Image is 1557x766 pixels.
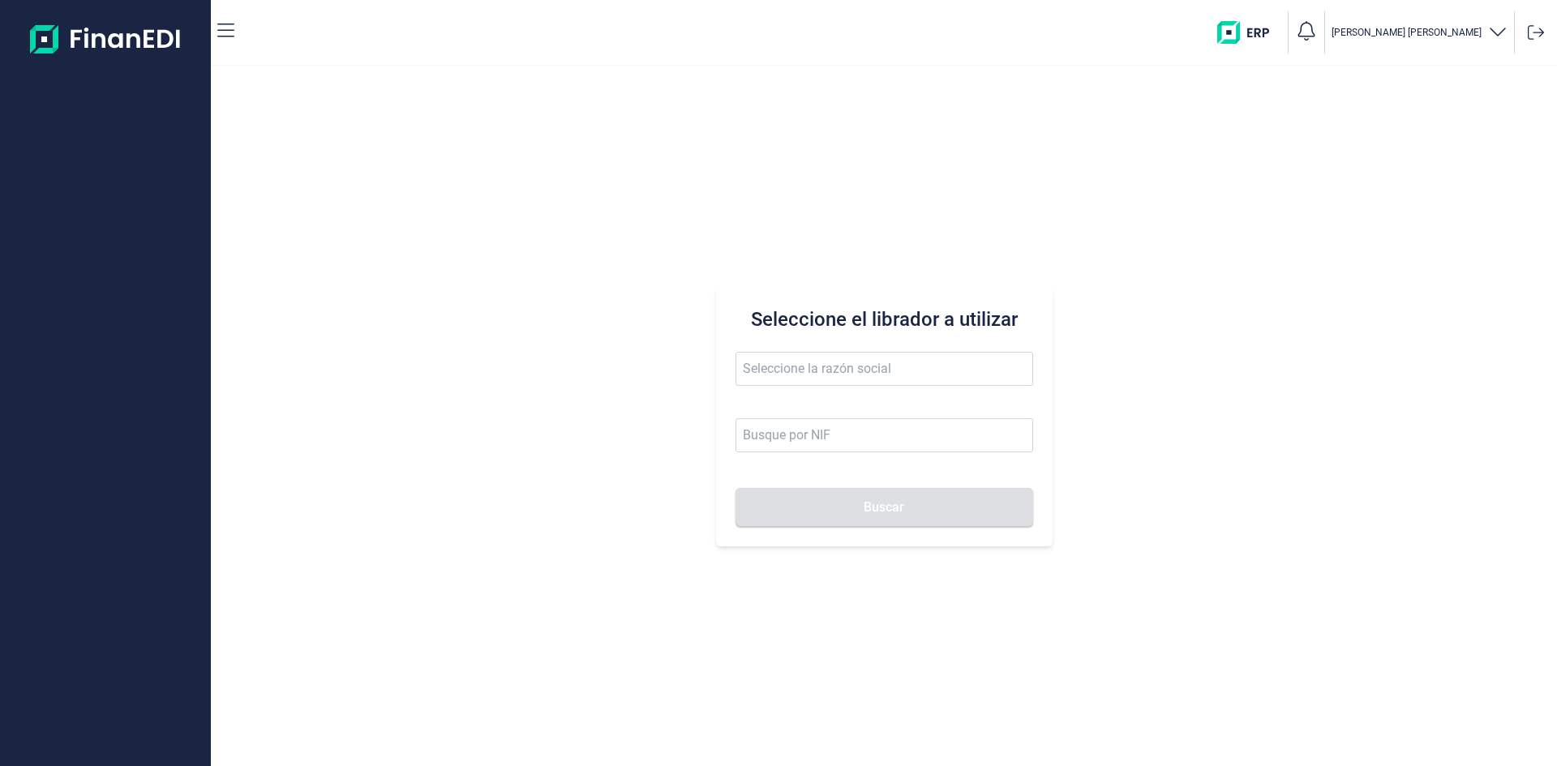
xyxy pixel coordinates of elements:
[1332,21,1508,45] button: [PERSON_NAME] [PERSON_NAME]
[736,488,1033,527] button: Buscar
[1217,21,1281,44] img: erp
[736,352,1033,386] input: Seleccione la razón social
[736,306,1033,332] h3: Seleccione el librador a utilizar
[864,501,904,513] span: Buscar
[1332,26,1482,39] p: [PERSON_NAME] [PERSON_NAME]
[736,418,1033,452] input: Busque por NIF
[30,13,182,65] img: Logo de aplicación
